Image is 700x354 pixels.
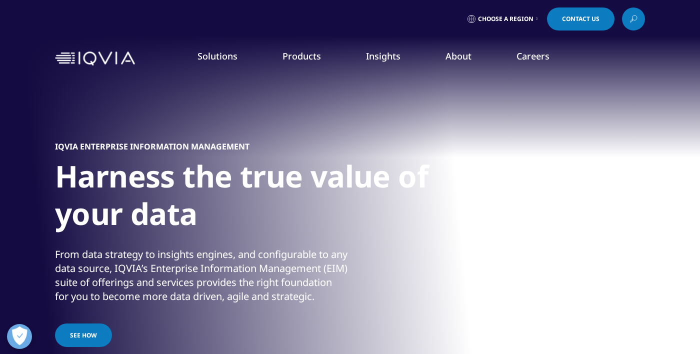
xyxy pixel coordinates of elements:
[55,157,430,238] h1: Harness the true value of your data
[516,50,549,62] a: Careers
[70,331,97,339] span: See how
[7,324,32,349] button: Open Preferences
[478,15,533,23] span: Choose a Region
[197,50,237,62] a: Solutions
[55,141,249,151] h5: IQVIA ENTERPRISE INFORMATION MANAGEMENT
[445,50,471,62] a: About
[55,247,347,303] div: From data strategy to insights engines, and configurable to any data source, IQVIA’s Enterprise I...
[547,7,614,30] a: Contact Us
[282,50,321,62] a: Products
[55,51,135,66] img: IQVIA Healthcare Information Technology and Pharma Clinical Research Company
[562,16,599,22] span: Contact Us
[55,323,112,347] a: See how
[139,35,645,82] nav: Primary
[366,50,400,62] a: Insights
